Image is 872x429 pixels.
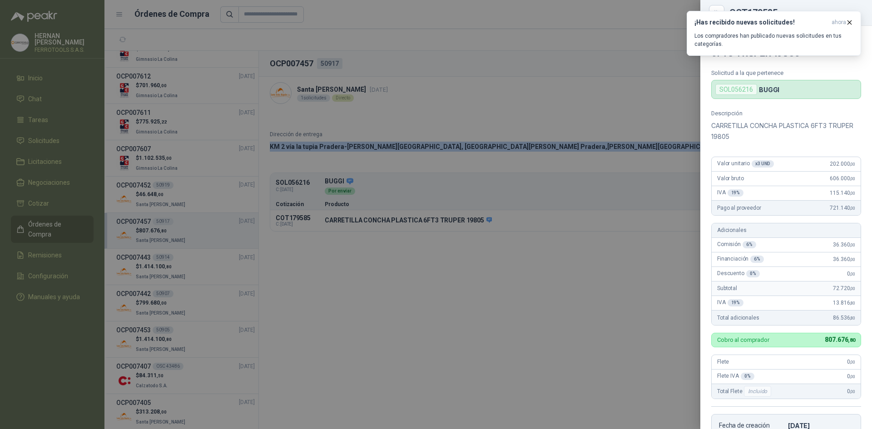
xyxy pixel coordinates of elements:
[717,337,769,343] p: Cobro al comprador
[850,162,855,167] span: ,00
[717,241,756,248] span: Comisión
[833,256,855,262] span: 36.360
[850,176,855,181] span: ,00
[830,190,855,196] span: 115.140
[847,271,855,277] span: 0
[848,337,855,343] span: ,80
[712,311,861,325] div: Total adicionales
[850,257,855,262] span: ,00
[830,161,855,167] span: 202.000
[830,175,855,182] span: 606.000
[717,299,743,306] span: IVA
[694,19,828,26] h3: ¡Has recibido nuevas solicitudes!
[711,110,861,117] p: Descripción
[759,86,779,94] p: BUGGI
[850,301,855,306] span: ,80
[717,175,743,182] span: Valor bruto
[750,256,764,263] div: 6 %
[717,256,764,263] span: Financiación
[847,359,855,365] span: 0
[715,84,757,95] div: SOL056216
[717,205,761,211] span: Pago al proveedor
[717,386,773,397] span: Total Flete
[850,191,855,196] span: ,00
[833,285,855,291] span: 72.720
[687,11,861,56] button: ¡Has recibido nuevas solicitudes!ahora Los compradores han publicado nuevas solicitudes en tus ca...
[717,359,729,365] span: Flete
[717,270,760,277] span: Descuento
[833,315,855,321] span: 86.536
[741,373,754,380] div: 0 %
[743,241,756,248] div: 6 %
[752,160,774,168] div: x 3 UND
[729,8,861,17] div: COT179585
[847,388,855,394] span: 0
[694,32,853,48] p: Los compradores han publicado nuevas solicitudes en tus categorías.
[711,69,861,76] p: Solicitud a la que pertenece
[850,206,855,211] span: ,00
[744,386,771,397] div: Incluido
[712,223,861,238] div: Adicionales
[850,271,855,276] span: ,00
[717,373,754,380] span: Flete IVA
[833,300,855,306] span: 13.816
[850,316,855,321] span: ,80
[717,189,743,197] span: IVA
[847,373,855,380] span: 0
[850,374,855,379] span: ,00
[850,360,855,365] span: ,00
[711,7,722,18] button: Close
[711,120,861,142] p: CARRETILLA CONCHA PLASTICA 6FT3 TRUPER 19805
[833,242,855,248] span: 36.360
[832,19,846,26] span: ahora
[717,160,774,168] span: Valor unitario
[746,270,760,277] div: 0 %
[850,389,855,394] span: ,00
[850,242,855,247] span: ,00
[830,205,855,211] span: 721.140
[728,189,744,197] div: 19 %
[850,286,855,291] span: ,00
[717,285,737,291] span: Subtotal
[825,336,855,343] span: 807.676
[728,299,744,306] div: 19 %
